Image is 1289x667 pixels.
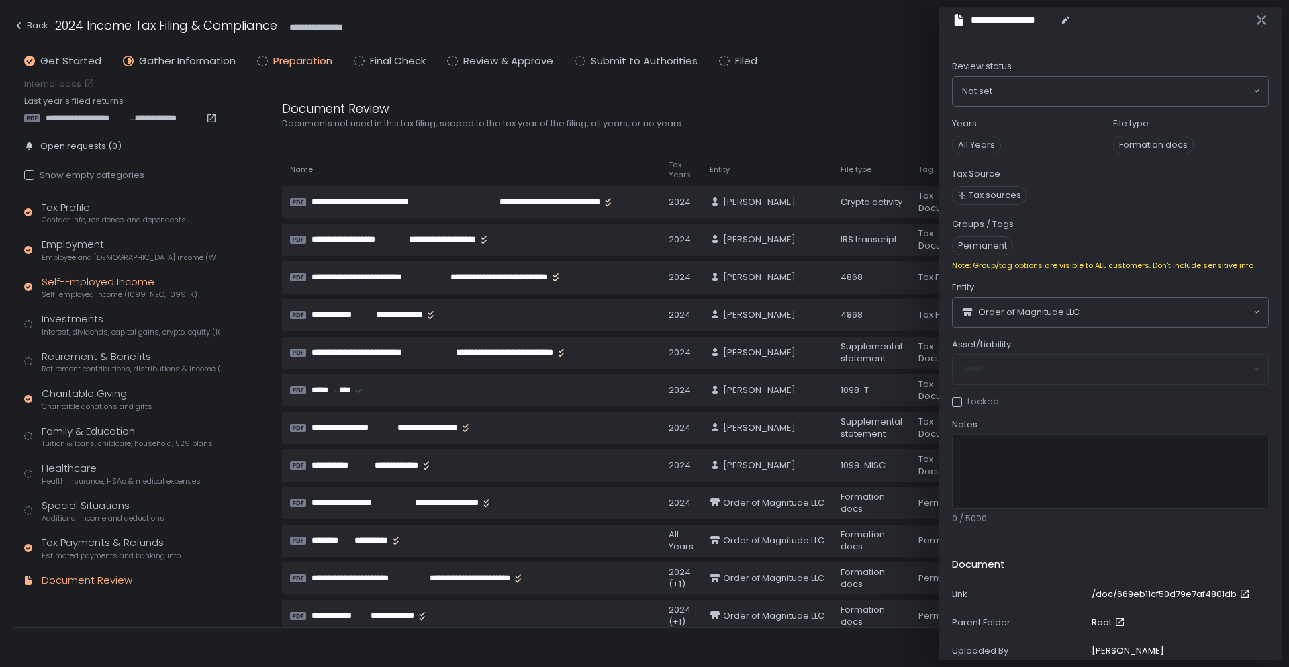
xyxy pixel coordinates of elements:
[282,99,926,118] div: Document Review
[918,165,933,175] span: Tag
[42,200,186,226] div: Tax Profile
[40,140,122,152] span: Open requests (0)
[962,85,992,98] span: Not set
[952,513,1269,525] div: 0 / 5000
[1113,118,1149,130] label: File type
[723,309,796,321] span: [PERSON_NAME]
[42,312,220,337] div: Investments
[1080,306,1252,319] input: Search for option
[723,271,796,283] span: [PERSON_NAME]
[24,78,97,90] a: Internal docs
[952,645,1086,657] div: Uploaded By
[463,54,553,69] span: Review & Approve
[669,160,694,180] span: Tax Years
[952,218,1014,230] label: Groups / Tags
[40,54,101,69] span: Get Started
[42,461,201,486] div: Healthcare
[13,16,48,38] button: Back
[953,77,1268,106] div: Search for option
[1092,645,1164,657] div: [PERSON_NAME]
[42,535,181,561] div: Tax Payments & Refunds
[952,281,974,294] span: Entity
[952,136,1001,154] span: All Years
[723,196,796,208] span: [PERSON_NAME]
[723,459,796,472] span: [PERSON_NAME]
[42,513,164,523] span: Additional income and deductions
[24,95,220,124] div: Last year's filed returns
[952,236,1013,255] span: Permanent
[42,476,201,486] span: Health insurance, HSAs & medical expenses
[42,215,186,225] span: Contact info, residence, and dependents
[42,253,220,263] span: Employee and [DEMOGRAPHIC_DATA] income (W-2s)
[42,551,181,561] span: Estimated payments and banking info
[42,327,220,337] span: Interest, dividends, capital gains, crypto, equity (1099s, K-1s)
[13,17,48,34] div: Back
[42,498,164,524] div: Special Situations
[290,165,313,175] span: Name
[723,384,796,396] span: [PERSON_NAME]
[370,54,426,69] span: Final Check
[841,165,871,175] span: File type
[723,422,796,434] span: [PERSON_NAME]
[42,237,220,263] div: Employment
[1092,588,1253,601] a: /doc/669eb11cf50d79e7af4801db
[42,573,132,588] div: Document Review
[55,16,277,34] h1: 2024 Income Tax Filing & Compliance
[42,290,197,300] span: Self-employed income (1099-NEC, 1099-K)
[42,439,213,449] span: Tuition & loans, childcare, household, 529 plans
[42,275,197,300] div: Self-Employed Income
[42,424,213,449] div: Family & Education
[1092,617,1128,629] a: Root
[723,610,824,622] span: Order of Magnitude LLC
[952,617,1086,629] div: Parent Folder
[710,165,730,175] span: Entity
[282,118,926,130] div: Documents not used in this tax filing, scoped to the tax year of the filing, all years, or no years.
[723,347,796,359] span: [PERSON_NAME]
[723,234,796,246] span: [PERSON_NAME]
[978,306,1080,318] span: Order of Magnitude LLC
[952,168,1000,180] label: Tax Source
[992,85,1252,98] input: Search for option
[42,402,152,412] span: Charitable donations and gifts
[42,364,220,374] span: Retirement contributions, distributions & income (1099-R, 5498)
[723,497,824,509] span: Order of Magnitude LLC
[952,261,1269,271] div: Note: Group/tag options are visible to ALL customers. Don't include sensitive info
[952,339,1011,351] span: Asset/Liability
[723,535,824,547] span: Order of Magnitude LLC
[723,572,824,584] span: Order of Magnitude LLC
[969,189,1021,202] span: Tax sources
[42,386,152,412] div: Charitable Giving
[42,349,220,375] div: Retirement & Benefits
[952,588,1086,601] div: Link
[952,557,1005,572] h2: Document
[139,54,236,69] span: Gather Information
[273,54,332,69] span: Preparation
[1113,136,1194,154] span: Formation docs
[952,118,977,130] label: Years
[735,54,757,69] span: Filed
[952,60,1012,73] span: Review status
[591,54,698,69] span: Submit to Authorities
[952,418,977,431] span: Notes
[953,298,1268,327] div: Search for option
